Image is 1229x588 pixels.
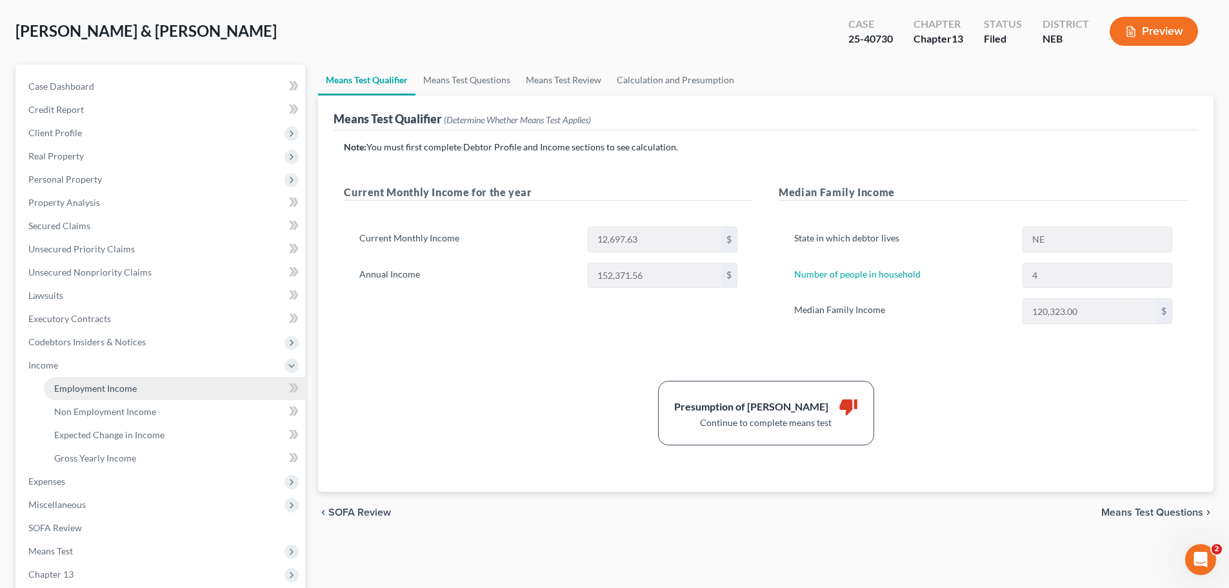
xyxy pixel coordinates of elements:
button: Means Test Questions chevron_right [1101,507,1214,518]
span: Employment Income [54,383,137,394]
div: Presumption of [PERSON_NAME] [674,400,828,414]
i: chevron_right [1203,507,1214,518]
span: 13 [952,32,963,45]
span: Unsecured Nonpriority Claims [28,267,152,278]
a: Unsecured Nonpriority Claims [18,261,305,284]
iframe: Intercom live chat [1185,544,1216,575]
a: Gross Yearly Income [44,447,305,470]
div: Filed [984,32,1022,46]
span: Codebtors Insiders & Notices [28,336,146,347]
a: Calculation and Presumption [609,65,742,96]
span: Non Employment Income [54,406,156,417]
span: Executory Contracts [28,313,111,324]
div: Means Test Qualifier [334,111,591,127]
div: Continue to complete means test [674,416,858,429]
input: -- [1023,263,1172,288]
span: SOFA Review [328,507,391,518]
div: Chapter [914,32,963,46]
label: Current Monthly Income [353,227,581,252]
a: Unsecured Priority Claims [18,238,305,261]
i: thumb_down [839,397,858,416]
a: SOFA Review [18,516,305,540]
i: chevron_left [318,507,328,518]
p: You must first complete Debtor Profile and Income sections to see calculation. [344,141,1188,154]
a: Number of people in household [794,269,921,279]
div: $ [721,227,737,252]
span: Means Test [28,545,73,556]
a: Means Test Review [518,65,609,96]
span: Client Profile [28,127,82,138]
span: Lawsuits [28,290,63,301]
span: Expected Change in Income [54,429,165,440]
span: Credit Report [28,104,84,115]
h5: Current Monthly Income for the year [344,185,753,201]
label: Median Family Income [788,298,1015,324]
div: Chapter [914,17,963,32]
div: District [1043,17,1089,32]
div: 25-40730 [848,32,893,46]
span: Real Property [28,150,84,161]
button: chevron_left SOFA Review [318,507,391,518]
a: Secured Claims [18,214,305,238]
label: Annual Income [353,263,581,289]
span: Secured Claims [28,220,90,231]
a: Lawsuits [18,284,305,307]
span: Case Dashboard [28,81,94,92]
div: $ [1156,299,1172,323]
input: State [1023,227,1172,252]
span: Unsecured Priority Claims [28,243,135,254]
span: 2 [1212,544,1222,554]
span: Means Test Questions [1101,507,1203,518]
a: Employment Income [44,377,305,400]
span: [PERSON_NAME] & [PERSON_NAME] [15,21,277,40]
a: Executory Contracts [18,307,305,330]
a: Expected Change in Income [44,423,305,447]
a: Non Employment Income [44,400,305,423]
a: Property Analysis [18,191,305,214]
button: Preview [1110,17,1198,46]
span: Personal Property [28,174,102,185]
div: Status [984,17,1022,32]
span: (Determine Whether Means Test Applies) [444,114,591,125]
span: Chapter 13 [28,569,74,580]
div: Case [848,17,893,32]
input: 0.00 [588,227,721,252]
strong: Note: [344,141,366,152]
div: $ [721,263,737,288]
input: 0.00 [1023,299,1156,323]
a: Means Test Questions [415,65,518,96]
input: 0.00 [588,263,721,288]
label: State in which debtor lives [788,227,1015,252]
a: Means Test Qualifier [318,65,415,96]
span: Miscellaneous [28,499,86,510]
span: Income [28,360,58,370]
span: SOFA Review [28,522,82,533]
span: Expenses [28,476,65,487]
span: Gross Yearly Income [54,452,136,463]
a: Credit Report [18,98,305,121]
h5: Median Family Income [779,185,1188,201]
div: NEB [1043,32,1089,46]
span: Property Analysis [28,197,100,208]
a: Case Dashboard [18,75,305,98]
